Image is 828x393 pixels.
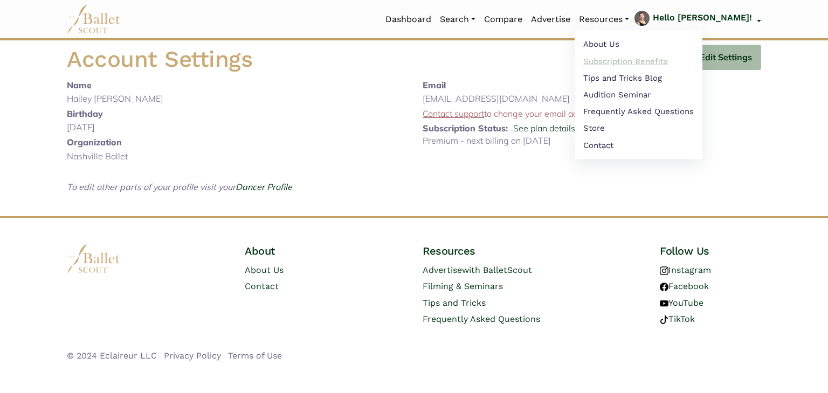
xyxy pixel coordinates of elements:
[236,181,292,192] a: Dancer Profile
[660,315,668,324] img: tiktok logo
[633,10,761,29] a: profile picture Hello [PERSON_NAME]!
[67,137,122,148] b: Organization
[436,8,480,31] a: Search
[423,134,761,148] p: Premium - next billing on [DATE]
[423,265,532,275] a: Advertisewith BalletScout
[381,8,436,31] a: Dashboard
[423,123,508,134] b: Subscription Status:
[245,244,346,258] h4: About
[67,150,405,164] p: Nashville Ballet
[634,11,650,33] img: profile picture
[67,244,121,273] img: logo
[575,120,702,137] a: Store
[67,108,103,119] b: Birthday
[660,244,761,258] h4: Follow Us
[660,298,703,308] a: YouTube
[228,350,282,361] a: Terms of Use
[423,281,503,291] a: Filming & Seminars
[67,93,92,104] span: Hailey
[575,137,702,153] a: Contact
[480,8,527,31] a: Compare
[575,36,702,53] a: About Us
[575,69,702,86] a: Tips and Tricks Blog
[245,281,279,291] a: Contact
[691,45,761,70] button: Edit Settings
[67,121,405,135] p: [DATE]
[423,107,761,121] p: to change your email address.
[423,298,486,308] a: Tips and Tricks
[245,265,284,275] a: About Us
[575,30,702,160] ul: Resources
[575,53,702,69] a: Subscription Benefits
[575,103,702,120] a: Frequently Asked Questions
[660,266,668,275] img: instagram logo
[423,314,540,324] a: Frequently Asked Questions
[67,80,92,90] b: Name
[660,283,668,291] img: facebook logo
[575,8,633,31] a: Resources
[423,92,761,106] p: [EMAIL_ADDRESS][DOMAIN_NAME]
[660,314,695,324] a: TikTok
[462,265,532,275] span: with BalletScout
[660,299,668,308] img: youtube logo
[423,80,446,90] b: Email
[164,350,221,361] a: Privacy Policy
[575,86,702,103] a: Audition Seminar
[527,8,575,31] a: Advertise
[94,93,163,104] span: [PERSON_NAME]
[67,181,292,192] i: To edit other parts of your profile visit your
[67,349,157,363] li: © 2024 Eclaireur LLC
[423,244,583,258] h4: Resources
[423,108,484,119] a: Contact support
[660,281,709,291] a: Facebook
[67,45,252,74] h1: Account Settings
[513,123,663,134] a: See plan details or cancel subscription
[660,265,711,275] a: Instagram
[653,11,752,25] p: Hello [PERSON_NAME]!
